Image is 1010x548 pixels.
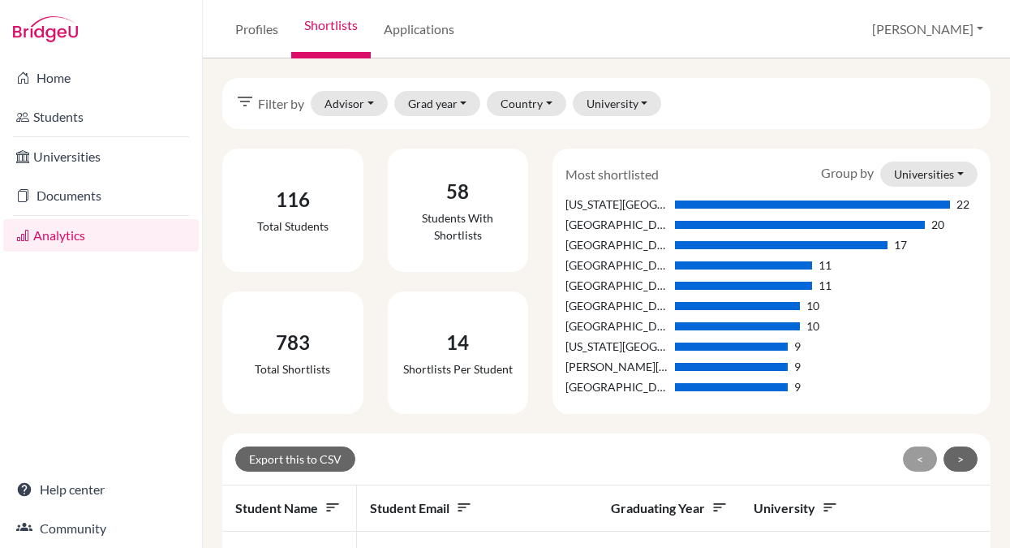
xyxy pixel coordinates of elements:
a: Analytics [3,219,199,252]
span: Student name [235,500,341,516]
div: Total shortlists [255,360,330,378]
div: 11 [819,257,832,274]
div: Most shortlisted [553,165,671,184]
div: Group by [809,162,990,187]
i: sort [324,499,341,516]
div: 9 [794,338,801,355]
button: [PERSON_NAME] [865,14,991,45]
button: Universities [880,162,978,187]
a: Documents [3,179,199,212]
div: 9 [794,378,801,395]
div: 22 [956,196,969,213]
i: sort [456,499,472,516]
div: Students with shortlists [401,209,516,244]
div: [GEOGRAPHIC_DATA] [565,378,668,395]
div: [US_STATE][GEOGRAPHIC_DATA] [565,196,668,213]
div: 10 [806,297,819,314]
div: 9 [794,358,801,375]
div: Shortlists per student [403,360,513,378]
a: Home [3,62,199,94]
a: Community [3,512,199,545]
button: Grad year [394,91,481,116]
div: 783 [255,328,330,357]
button: Country [487,91,566,116]
div: 20 [931,216,944,233]
div: [PERSON_NAME][GEOGRAPHIC_DATA][PERSON_NAME] [565,358,668,375]
button: Advisor [311,91,388,116]
button: Export this to CSV [235,447,355,472]
span: Filter by [258,94,304,114]
i: sort [711,499,728,516]
div: 17 [894,236,907,253]
span: University [754,500,838,516]
div: Total students [257,218,329,235]
div: 10 [806,317,819,334]
div: 11 [819,277,832,294]
div: [GEOGRAPHIC_DATA] [565,236,668,253]
a: Help center [3,473,199,506]
i: filter_list [235,92,255,111]
i: sort [822,499,838,516]
div: [GEOGRAPHIC_DATA][US_STATE] [565,317,668,334]
div: [GEOGRAPHIC_DATA] [565,216,668,233]
a: Students [3,101,199,133]
div: [GEOGRAPHIC_DATA] [565,277,668,294]
div: [US_STATE][GEOGRAPHIC_DATA] [565,338,668,355]
img: Bridge-U [13,16,78,42]
div: [GEOGRAPHIC_DATA] [565,257,668,274]
button: University [573,91,662,116]
div: 14 [403,328,513,357]
a: Universities [3,140,199,173]
button: < [903,447,937,472]
span: Student email [370,500,472,516]
div: [GEOGRAPHIC_DATA][US_STATE] [565,297,668,314]
div: 116 [257,185,329,214]
button: > [943,447,978,472]
div: 58 [401,177,516,206]
span: Graduating year [611,500,728,516]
